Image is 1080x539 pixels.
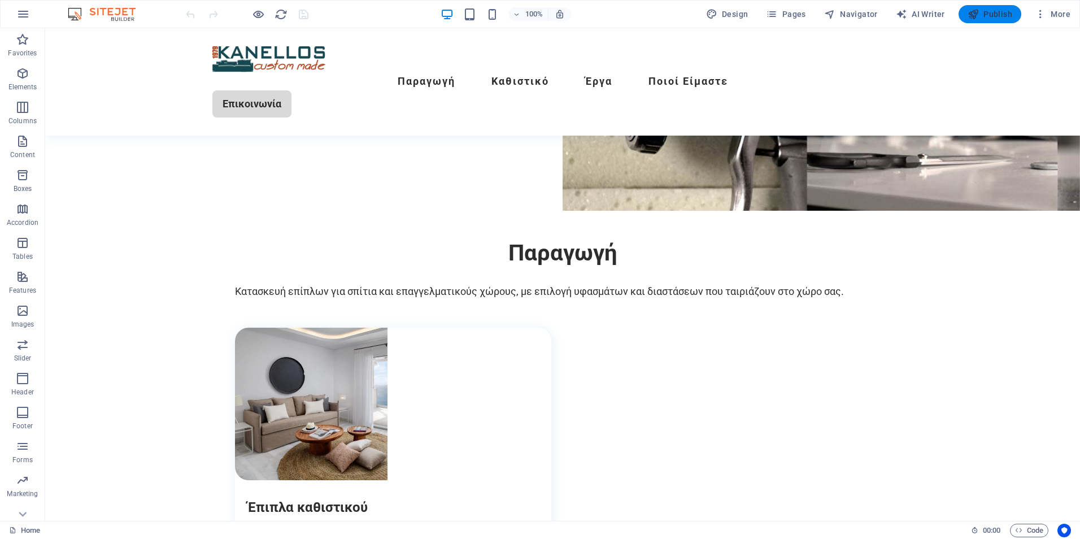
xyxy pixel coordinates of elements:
p: Tables [12,252,33,261]
button: Design [702,5,753,23]
button: Code [1010,524,1048,537]
p: Columns [8,116,37,125]
p: Features [9,286,36,295]
p: Favorites [8,49,37,58]
p: Footer [12,421,33,431]
p: Slider [14,354,32,363]
i: On resize automatically adjust zoom level to fit chosen device. [555,9,565,19]
p: Forms [12,455,33,464]
span: Publish [968,8,1012,20]
p: Marketing [7,489,38,498]
span: 00 00 [983,524,1000,537]
span: Pages [766,8,805,20]
span: : [991,526,992,534]
a: Click to cancel selection. Double-click to open Pages [9,524,40,537]
span: More [1035,8,1070,20]
button: Navigator [820,5,882,23]
p: Images [11,320,34,329]
p: Header [11,388,34,397]
button: reload [274,7,288,21]
div: Design (Ctrl+Alt+Y) [702,5,753,23]
img: Editor Logo [65,7,150,21]
span: Design [706,8,748,20]
button: 100% [508,7,548,21]
button: More [1030,5,1075,23]
p: Content [10,150,35,159]
button: Click here to leave preview mode and continue editing [251,7,265,21]
span: AI Writer [896,8,945,20]
button: AI Writer [891,5,950,23]
h6: Session time [971,524,1001,537]
p: Elements [8,82,37,92]
span: Code [1015,524,1043,537]
h6: 100% [525,7,543,21]
i: Reload page [275,8,288,21]
button: Usercentrics [1057,524,1071,537]
span: Navigator [824,8,878,20]
button: Pages [761,5,810,23]
p: Accordion [7,218,38,227]
p: Boxes [14,184,32,193]
button: Publish [959,5,1021,23]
